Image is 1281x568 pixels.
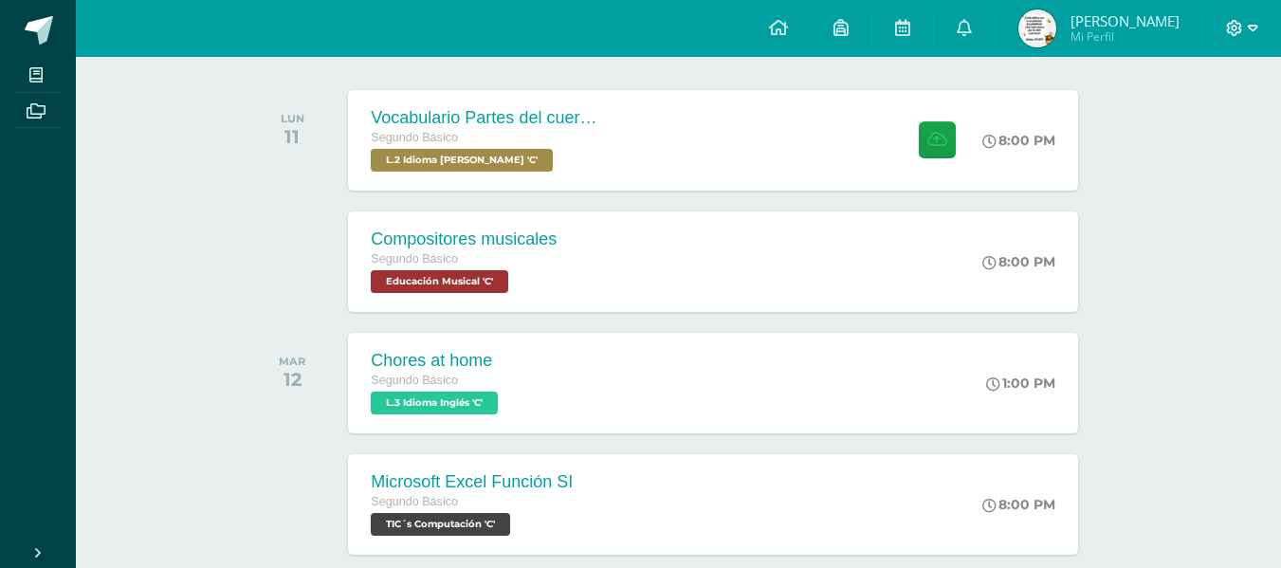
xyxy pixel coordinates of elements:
[281,125,304,148] div: 11
[982,253,1055,270] div: 8:00 PM
[371,374,458,387] span: Segundo Básico
[982,496,1055,513] div: 8:00 PM
[1071,28,1180,45] span: Mi Perfil
[371,252,458,266] span: Segundo Básico
[371,108,598,128] div: Vocabulario Partes del cuerpo
[371,351,503,371] div: Chores at home
[1071,11,1180,30] span: [PERSON_NAME]
[371,495,458,508] span: Segundo Básico
[371,229,557,249] div: Compositores musicales
[371,149,553,172] span: L.2 Idioma Maya Kaqchikel 'C'
[986,375,1055,392] div: 1:00 PM
[279,368,305,391] div: 12
[371,392,498,414] span: L.3 Idioma Inglés 'C'
[371,131,458,144] span: Segundo Básico
[982,132,1055,149] div: 8:00 PM
[371,270,508,293] span: Educación Musical 'C'
[1018,9,1056,47] img: c42d6a8f9ef243f3af6f6b118347a7e0.png
[281,112,304,125] div: LUN
[371,472,573,492] div: Microsoft Excel Función SI
[371,513,510,536] span: TIC´s Computación 'C'
[279,355,305,368] div: MAR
